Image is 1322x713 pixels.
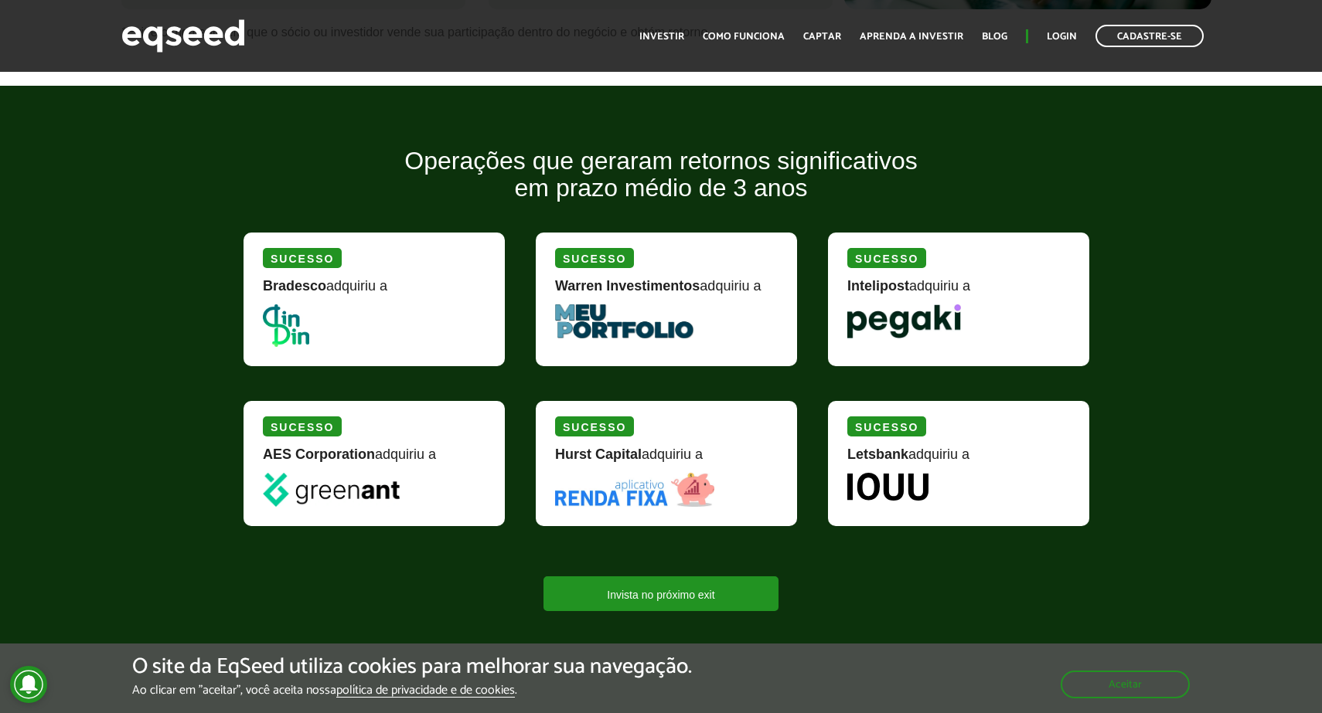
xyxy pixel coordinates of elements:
[982,32,1007,42] a: Blog
[555,248,634,268] div: Sucesso
[847,248,926,268] div: Sucesso
[232,148,1090,225] h2: Operações que geraram retornos significativos em prazo médio de 3 anos
[639,32,684,42] a: Investir
[263,248,342,268] div: Sucesso
[336,684,515,698] a: política de privacidade e de cookies
[860,32,963,42] a: Aprenda a investir
[555,279,778,304] div: adquiriu a
[263,473,400,507] img: greenant
[847,473,928,501] img: Iouu
[847,278,909,294] strong: Intelipost
[847,304,961,338] img: Pegaki
[1061,671,1190,698] button: Aceitar
[555,446,642,462] strong: Hurst Capital
[1095,25,1204,47] a: Cadastre-se
[543,576,778,611] a: Invista no próximo exit
[132,655,692,679] h5: O site da EqSeed utiliza cookies para melhorar sua navegação.
[263,278,326,294] strong: Bradesco
[847,446,908,462] strong: Letsbank
[132,683,692,698] p: Ao clicar em "aceitar", você aceita nossa .
[263,304,309,347] img: DinDin
[703,32,785,42] a: Como funciona
[263,447,486,473] div: adquiriu a
[847,416,926,436] div: Sucesso
[555,447,778,473] div: adquiriu a
[121,15,245,56] img: EqSeed
[263,416,342,436] div: Sucesso
[555,278,700,294] strong: Warren Investimentos
[1047,32,1077,42] a: Login
[803,32,841,42] a: Captar
[555,416,634,436] div: Sucesso
[263,446,375,462] strong: AES Corporation
[847,279,1070,304] div: adquiriu a
[263,279,486,304] div: adquiriu a
[555,473,714,507] img: Renda Fixa
[555,304,693,338] img: MeuPortfolio
[847,447,1070,473] div: adquiriu a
